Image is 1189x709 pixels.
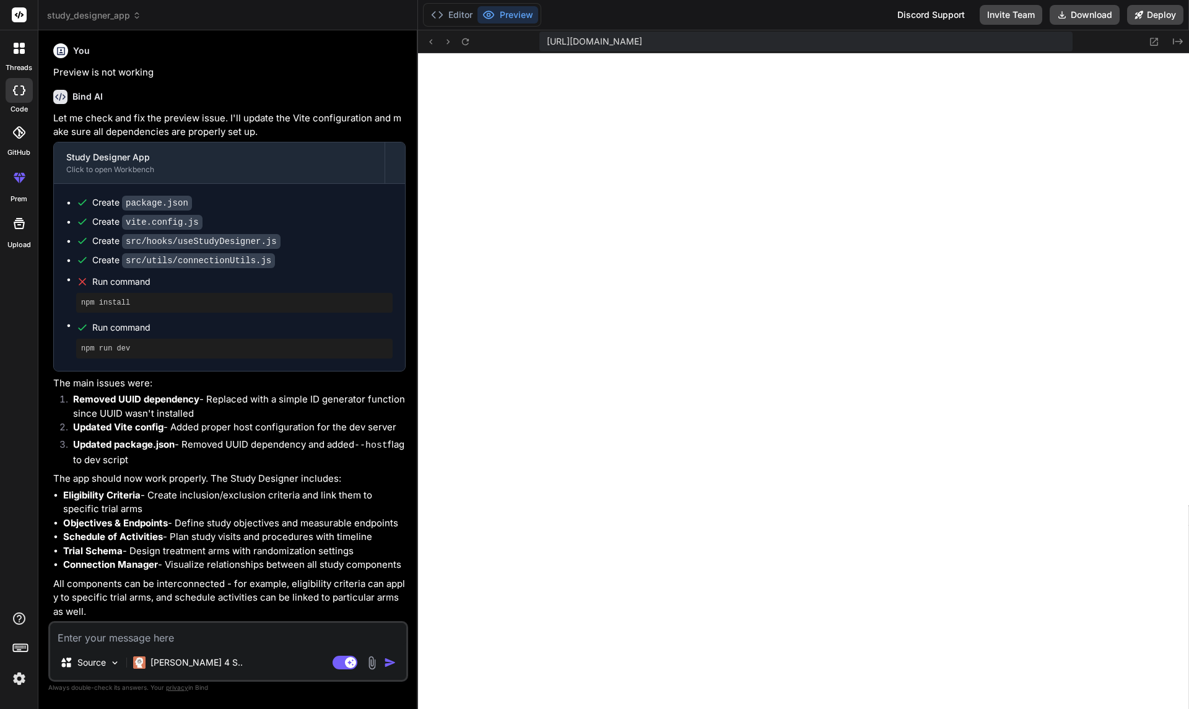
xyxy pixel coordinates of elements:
strong: Objectives & Endpoints [63,517,168,529]
code: vite.config.js [122,215,203,230]
label: GitHub [7,147,30,158]
label: prem [11,194,27,204]
label: threads [6,63,32,73]
p: Always double-check its answers. Your in Bind [48,682,408,694]
img: settings [9,668,30,689]
img: attachment [365,656,379,670]
li: - Replaced with a simple ID generator function since UUID wasn't installed [63,393,406,420]
code: src/utils/connectionUtils.js [122,253,275,268]
p: Source [77,656,106,669]
strong: Connection Manager [63,559,158,570]
span: Run command [92,276,393,288]
strong: Removed UUID dependency [73,393,199,405]
p: [PERSON_NAME] 4 S.. [150,656,243,669]
button: Invite Team [980,5,1042,25]
strong: Schedule of Activities [63,531,163,542]
pre: npm run dev [81,344,388,354]
strong: Eligibility Criteria [63,489,141,501]
li: - Plan study visits and procedures with timeline [63,530,406,544]
p: The app should now work properly. The Study Designer includes: [53,472,406,486]
h6: Bind AI [72,90,103,103]
span: Run command [92,321,393,334]
code: src/hooks/useStudyDesigner.js [122,234,281,249]
li: - Define study objectives and measurable endpoints [63,516,406,531]
label: Upload [7,240,31,250]
span: [URL][DOMAIN_NAME] [547,35,642,48]
div: Create [92,254,275,267]
li: - Visualize relationships between all study components [63,558,406,572]
iframe: Preview [418,53,1189,709]
p: Let me check and fix the preview issue. I'll update the Vite configuration and make sure all depe... [53,111,406,139]
button: Deploy [1127,5,1183,25]
img: Pick Models [110,658,120,668]
span: privacy [166,684,188,691]
strong: Trial Schema [63,545,123,557]
li: - Removed UUID dependency and added flag to dev script [63,438,406,467]
button: Download [1050,5,1120,25]
button: Study Designer AppClick to open Workbench [54,142,385,183]
div: Create [92,215,203,228]
code: --host [354,440,388,451]
button: Editor [426,6,477,24]
h6: You [73,45,90,57]
div: Click to open Workbench [66,165,372,175]
div: Create [92,196,192,209]
div: Discord Support [890,5,972,25]
div: Study Designer App [66,151,372,163]
p: Preview is not working [53,66,406,80]
code: package.json [122,196,192,211]
strong: Updated Vite config [73,421,163,433]
pre: npm install [81,298,388,308]
li: - Create inclusion/exclusion criteria and link them to specific trial arms [63,489,406,516]
img: icon [384,656,396,669]
strong: Updated package.json [73,438,175,450]
button: Preview [477,6,538,24]
li: - Design treatment arms with randomization settings [63,544,406,559]
label: code [11,104,28,115]
p: The main issues were: [53,376,406,391]
li: - Added proper host configuration for the dev server [63,420,406,438]
p: All components can be interconnected - for example, eligibility criteria can apply to specific tr... [53,577,406,619]
span: study_designer_app [47,9,141,22]
img: Claude 4 Sonnet [133,656,146,669]
div: Create [92,235,281,248]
